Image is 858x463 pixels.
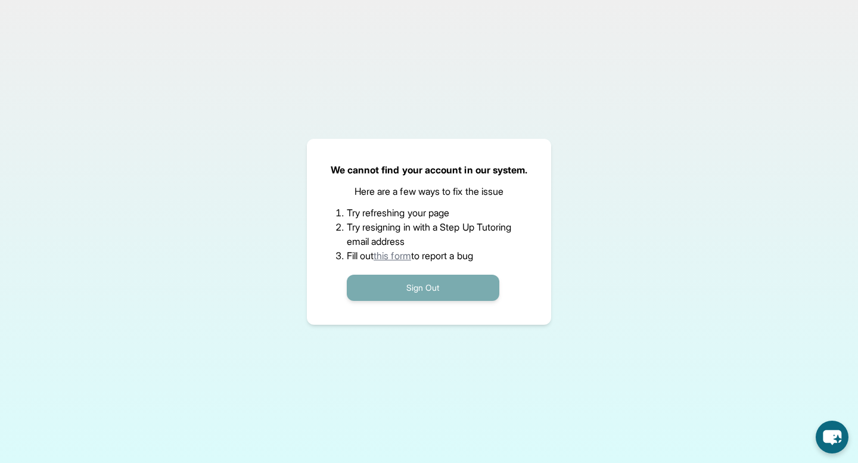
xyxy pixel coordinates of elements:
a: this form [374,250,411,262]
li: Try resigning in with a Step Up Tutoring email address [347,220,512,248]
button: Sign Out [347,275,499,301]
button: chat-button [816,421,848,453]
p: We cannot find your account in our system. [331,163,528,177]
p: Here are a few ways to fix the issue [355,184,504,198]
li: Try refreshing your page [347,206,512,220]
a: Sign Out [347,281,499,293]
li: Fill out to report a bug [347,248,512,263]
